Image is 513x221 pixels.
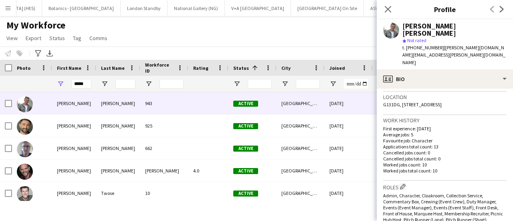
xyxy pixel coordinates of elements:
img: Peter Twose [17,186,33,202]
img: Peter Mackenzie [17,141,33,157]
span: Active [233,168,258,174]
p: Worked jobs count: 10 [383,162,507,168]
div: 662 [140,137,188,159]
p: Favourite job: Character [383,138,507,144]
div: 925 [140,115,188,137]
h3: Work history [383,117,507,124]
span: G131DG, [STREET_ADDRESS] [383,101,442,107]
button: National Gallery (NG) [168,0,225,16]
button: Botanics - [GEOGRAPHIC_DATA] [42,0,121,16]
p: Cancelled jobs total count: 0 [383,156,507,162]
h3: Roles [383,182,507,191]
div: [DATE] [325,137,373,159]
span: Joined [329,65,345,71]
div: [DATE] [325,115,373,137]
div: [PERSON_NAME] [52,137,96,159]
h3: Profile [377,4,513,14]
div: [PERSON_NAME] [52,182,96,204]
span: Tag [73,34,81,42]
p: Average jobs: 5 [383,132,507,138]
p: Applications total count: 13 [383,144,507,150]
div: 943 [140,92,188,114]
span: Photo [17,65,30,71]
h3: Location [383,93,507,101]
span: View [6,34,18,42]
div: 3 days [373,92,421,114]
div: [DATE] [325,160,373,182]
a: Export [22,33,44,43]
span: Active [233,146,258,152]
div: [GEOGRAPHIC_DATA] [277,137,325,159]
span: Active [233,101,258,107]
input: Last Name Filter Input [115,79,135,89]
p: Cancelled jobs count: 0 [383,150,507,156]
img: Peter James Sullivan [17,96,33,112]
button: London Standby [121,0,168,16]
div: [PERSON_NAME] [96,137,140,159]
a: Status [46,33,68,43]
button: [GEOGRAPHIC_DATA] On Site [291,0,364,16]
span: Last Name [101,65,125,71]
img: Peter Jeffries [17,119,33,135]
a: Tag [70,33,85,43]
div: [GEOGRAPHIC_DATA] [277,92,325,114]
div: [DATE] [325,92,373,114]
button: Open Filter Menu [329,80,337,87]
app-action-btn: Export XLSX [45,49,55,58]
div: 10 [140,182,188,204]
span: | [PERSON_NAME][DOMAIN_NAME][EMAIL_ADDRESS][PERSON_NAME][DOMAIN_NAME] [402,45,505,65]
div: [PERSON_NAME] [140,160,188,182]
div: [GEOGRAPHIC_DATA] [277,182,325,204]
div: 4.0 [188,160,228,182]
input: Status Filter Input [248,79,272,89]
button: Open Filter Menu [281,80,289,87]
div: [PERSON_NAME] [52,92,96,114]
div: 611 days [373,160,421,182]
input: First Name Filter Input [71,79,91,89]
span: Comms [89,34,107,42]
span: City [281,65,291,71]
span: Rating [193,65,208,71]
button: Open Filter Menu [101,80,108,87]
div: [PERSON_NAME] [52,160,96,182]
button: Open Filter Menu [145,80,152,87]
input: City Filter Input [296,79,320,89]
div: [GEOGRAPHIC_DATA] [277,160,325,182]
div: Twose [96,182,140,204]
a: View [3,33,21,43]
div: [GEOGRAPHIC_DATA] [277,115,325,137]
div: 654 days [373,137,421,159]
input: Workforce ID Filter Input [160,79,184,89]
span: Export [26,34,41,42]
span: My Workforce [6,19,65,31]
span: Active [233,123,258,129]
span: Status [233,65,249,71]
input: Joined Filter Input [344,79,368,89]
span: Workforce ID [145,62,174,74]
button: Open Filter Menu [57,80,64,87]
span: First Name [57,65,81,71]
p: Worked jobs total count: 10 [383,168,507,174]
div: 31 days [373,115,421,137]
span: Active [233,191,258,197]
a: Comms [86,33,111,43]
div: Bio [377,69,513,89]
span: t. [PHONE_NUMBER] [402,45,444,51]
div: [PERSON_NAME] [96,160,140,182]
span: Status [49,34,65,42]
button: V+A [GEOGRAPHIC_DATA] [225,0,291,16]
img: Peter Rae [17,164,33,180]
span: Not rated [407,37,426,43]
app-action-btn: Advanced filters [33,49,43,58]
div: 2,430 days [373,182,421,204]
div: [PERSON_NAME] [52,115,96,137]
div: [PERSON_NAME] [PERSON_NAME] [402,22,507,37]
div: [PERSON_NAME] [96,115,140,137]
button: Open Filter Menu [233,80,240,87]
p: First experience: [DATE] [383,126,507,132]
div: [DATE] [325,182,373,204]
div: [PERSON_NAME] [96,92,140,114]
button: ASVA [364,0,388,16]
